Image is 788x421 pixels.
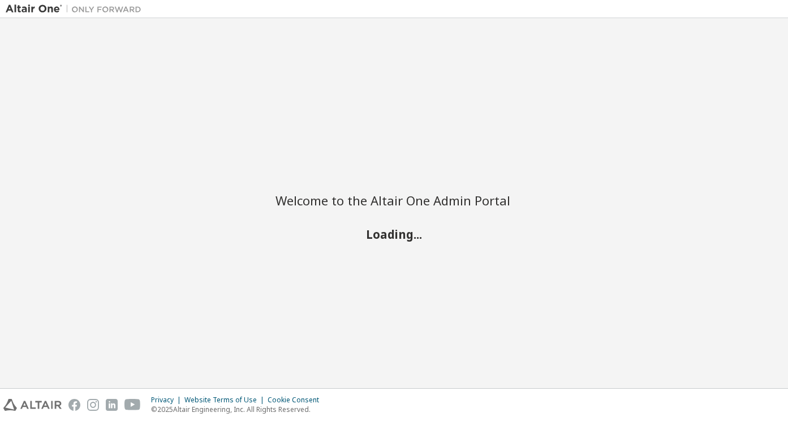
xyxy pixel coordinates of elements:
[275,192,513,208] h2: Welcome to the Altair One Admin Portal
[184,396,268,405] div: Website Terms of Use
[6,3,147,15] img: Altair One
[3,399,62,411] img: altair_logo.svg
[151,396,184,405] div: Privacy
[68,399,80,411] img: facebook.svg
[268,396,326,405] div: Cookie Consent
[275,227,513,242] h2: Loading...
[151,405,326,414] p: © 2025 Altair Engineering, Inc. All Rights Reserved.
[124,399,141,411] img: youtube.svg
[87,399,99,411] img: instagram.svg
[106,399,118,411] img: linkedin.svg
